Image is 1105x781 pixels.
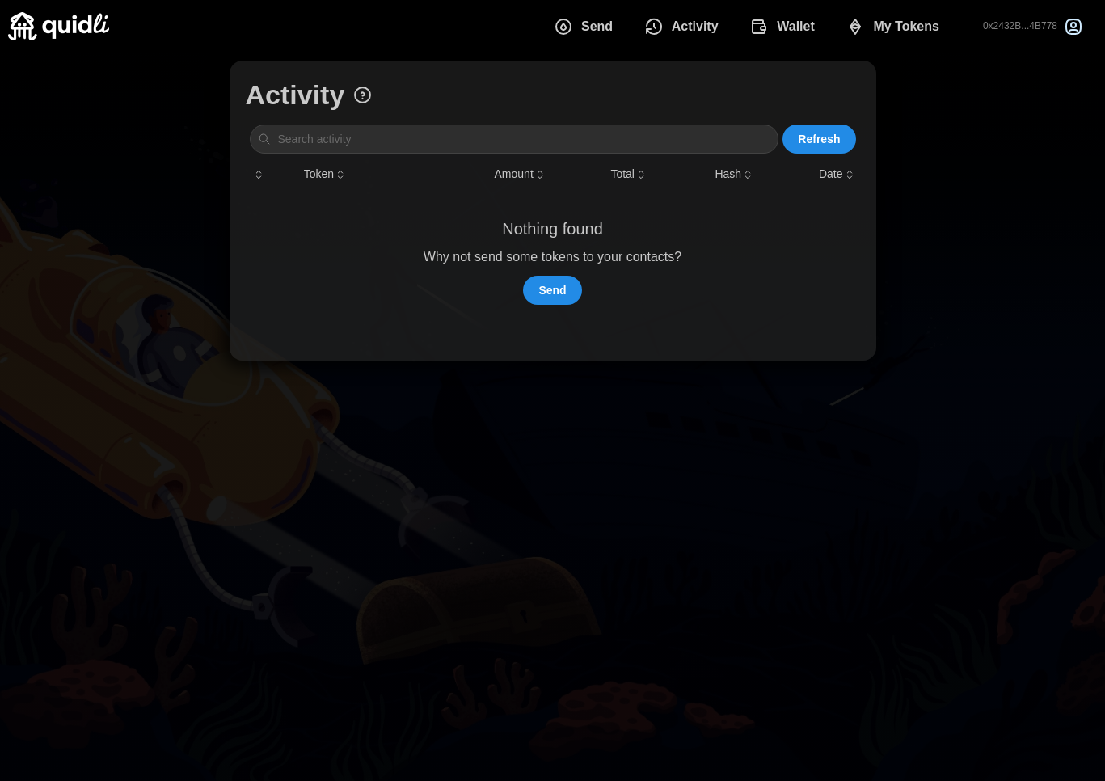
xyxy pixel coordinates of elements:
[970,3,1097,50] button: 0x2432B...4B778
[304,166,347,184] button: Token
[495,166,534,184] p: Amount
[777,11,815,43] span: Wallet
[833,10,958,44] button: My Tokens
[502,218,603,239] h1: Nothing found
[983,19,1057,33] p: 0x2432B...4B778
[246,77,345,112] h1: Activity
[672,11,719,43] span: Activity
[819,166,856,184] button: Date
[8,12,109,40] img: Quidli
[782,125,855,154] button: Refresh
[610,166,635,184] p: Total
[737,10,833,44] button: Wallet
[424,247,681,268] p: Why not send some tokens to your contacts?
[819,166,843,184] p: Date
[538,277,566,304] span: Send
[581,11,613,43] span: Send
[523,276,581,305] button: Send
[798,125,840,153] span: Refresh
[610,166,647,184] button: Total
[250,125,779,154] input: Search activity
[715,166,754,184] button: Hash
[715,166,741,184] p: Hash
[495,166,546,184] button: Amount
[541,10,631,44] button: Send
[631,10,736,44] button: Activity
[304,166,334,184] p: Token
[873,11,939,43] span: My Tokens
